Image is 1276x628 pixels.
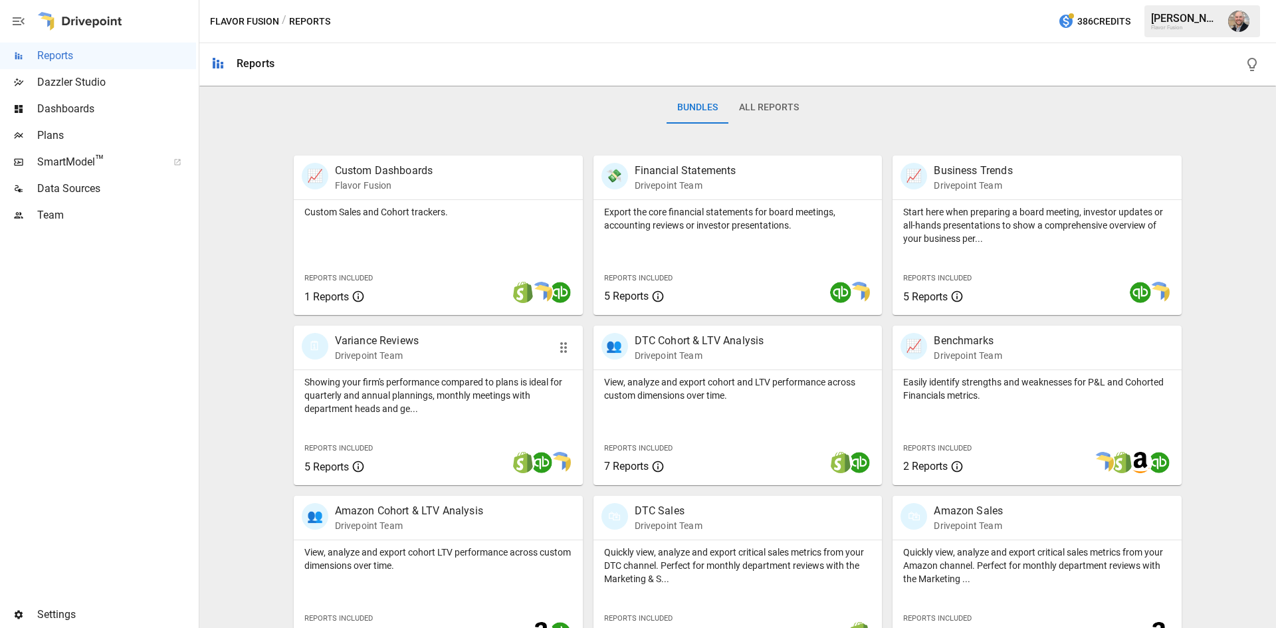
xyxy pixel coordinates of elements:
p: View, analyze and export cohort and LTV performance across custom dimensions over time. [604,375,872,402]
p: Drivepoint Team [934,179,1012,192]
p: DTC Sales [635,503,702,519]
p: Custom Dashboards [335,163,433,179]
span: Reports [37,48,196,64]
img: smart model [849,282,870,303]
span: 5 Reports [604,290,649,302]
p: Variance Reviews [335,333,419,349]
img: quickbooks [1130,282,1151,303]
button: 386Credits [1053,9,1136,34]
span: 5 Reports [903,290,948,303]
p: Financial Statements [635,163,736,179]
span: 1 Reports [304,290,349,303]
button: Dustin Jacobson [1220,3,1257,40]
p: Export the core financial statements for board meetings, accounting reviews or investor presentat... [604,205,872,232]
p: Custom Sales and Cohort trackers. [304,205,572,219]
p: Easily identify strengths and weaknesses for P&L and Cohorted Financials metrics. [903,375,1171,402]
span: Reports Included [903,274,972,282]
p: Business Trends [934,163,1012,179]
p: Quickly view, analyze and export critical sales metrics from your DTC channel. Perfect for monthl... [604,546,872,585]
img: quickbooks [550,282,571,303]
p: Amazon Sales [934,503,1003,519]
span: Team [37,207,196,223]
span: Reports Included [903,444,972,453]
span: Settings [37,607,196,623]
div: 📈 [302,163,328,189]
div: [PERSON_NAME] [1151,12,1220,25]
p: Quickly view, analyze and export critical sales metrics from your Amazon channel. Perfect for mon... [903,546,1171,585]
div: 🛍 [901,503,927,530]
button: All Reports [728,92,809,124]
div: Reports [237,57,274,70]
div: Flavor Fusion [1151,25,1220,31]
img: amazon [1130,452,1151,473]
div: 📈 [901,163,927,189]
img: smart model [531,282,552,303]
span: Reports Included [304,444,373,453]
img: shopify [512,452,534,473]
div: 👥 [601,333,628,360]
span: Reports Included [604,444,673,453]
p: Drivepoint Team [335,519,483,532]
span: Reports Included [604,614,673,623]
span: Reports Included [604,274,673,282]
span: 7 Reports [604,460,649,472]
img: quickbooks [1148,452,1170,473]
div: 🛍 [601,503,628,530]
img: quickbooks [531,452,552,473]
p: Showing your firm's performance compared to plans is ideal for quarterly and annual plannings, mo... [304,375,572,415]
img: shopify [512,282,534,303]
div: / [282,13,286,30]
div: 💸 [601,163,628,189]
span: 5 Reports [304,461,349,473]
img: smart model [1093,452,1114,473]
img: smart model [550,452,571,473]
p: Drivepoint Team [335,349,419,362]
div: 👥 [302,503,328,530]
p: Flavor Fusion [335,179,433,192]
span: 2 Reports [903,460,948,472]
span: Reports Included [304,614,373,623]
button: Flavor Fusion [210,13,279,30]
img: shopify [1111,452,1132,473]
p: Drivepoint Team [934,349,1002,362]
img: quickbooks [849,452,870,473]
button: Bundles [667,92,728,124]
span: Dazzler Studio [37,74,196,90]
div: 🗓 [302,333,328,360]
div: 📈 [901,333,927,360]
span: Plans [37,128,196,144]
img: smart model [1148,282,1170,303]
span: Reports Included [903,614,972,623]
p: Start here when preparing a board meeting, investor updates or all-hands presentations to show a ... [903,205,1171,245]
p: Drivepoint Team [934,519,1003,532]
img: Dustin Jacobson [1228,11,1249,32]
img: quickbooks [830,282,851,303]
p: Amazon Cohort & LTV Analysis [335,503,483,519]
span: ™ [95,152,104,169]
span: Dashboards [37,101,196,117]
p: Drivepoint Team [635,519,702,532]
p: Drivepoint Team [635,179,736,192]
span: Data Sources [37,181,196,197]
img: shopify [830,452,851,473]
p: DTC Cohort & LTV Analysis [635,333,764,349]
p: Drivepoint Team [635,349,764,362]
p: Benchmarks [934,333,1002,349]
span: 386 Credits [1077,13,1130,30]
p: View, analyze and export cohort LTV performance across custom dimensions over time. [304,546,572,572]
span: Reports Included [304,274,373,282]
span: SmartModel [37,154,159,170]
